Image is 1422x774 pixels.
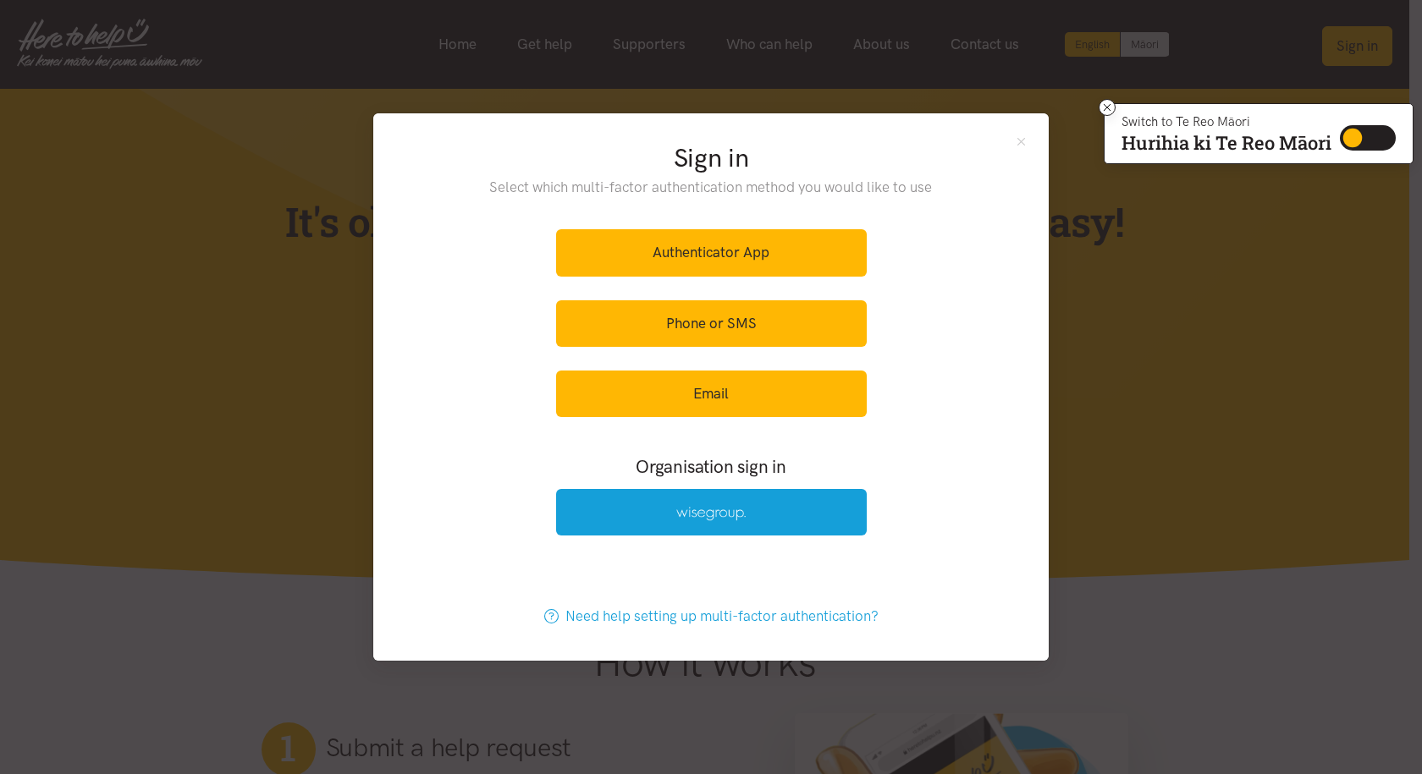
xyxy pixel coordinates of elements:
a: Email [556,371,867,417]
a: Need help setting up multi-factor authentication? [526,593,896,640]
img: Wise Group [676,507,746,521]
h3: Organisation sign in [510,454,912,479]
p: Switch to Te Reo Māori [1122,117,1331,127]
a: Authenticator App [556,229,867,276]
p: Select which multi-factor authentication method you would like to use [455,176,967,199]
h2: Sign in [455,140,967,176]
p: Hurihia ki Te Reo Māori [1122,135,1331,151]
a: Phone or SMS [556,300,867,347]
button: Close [1014,134,1028,148]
